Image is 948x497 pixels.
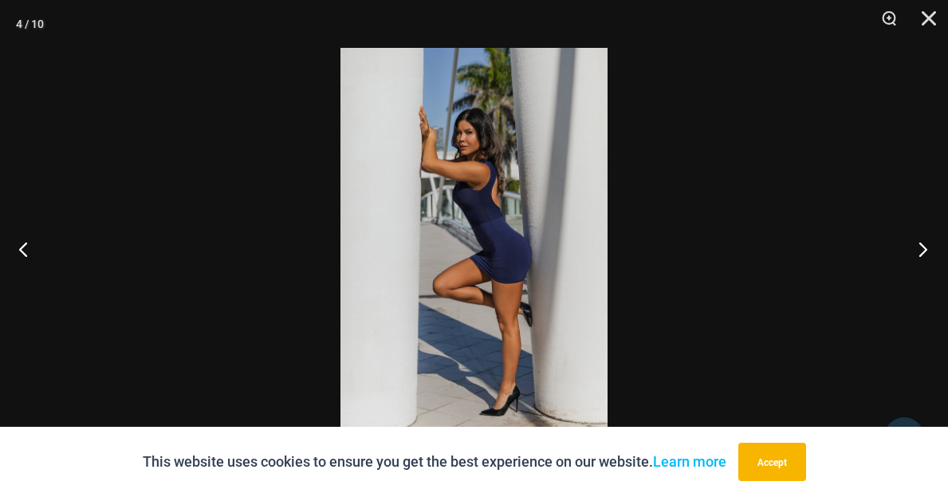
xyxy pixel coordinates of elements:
[340,48,608,449] img: Desire Me Navy 5192 Dress 04
[16,12,44,36] div: 4 / 10
[143,450,726,474] p: This website uses cookies to ensure you get the best experience on our website.
[888,209,948,289] button: Next
[738,443,806,481] button: Accept
[653,453,726,470] a: Learn more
